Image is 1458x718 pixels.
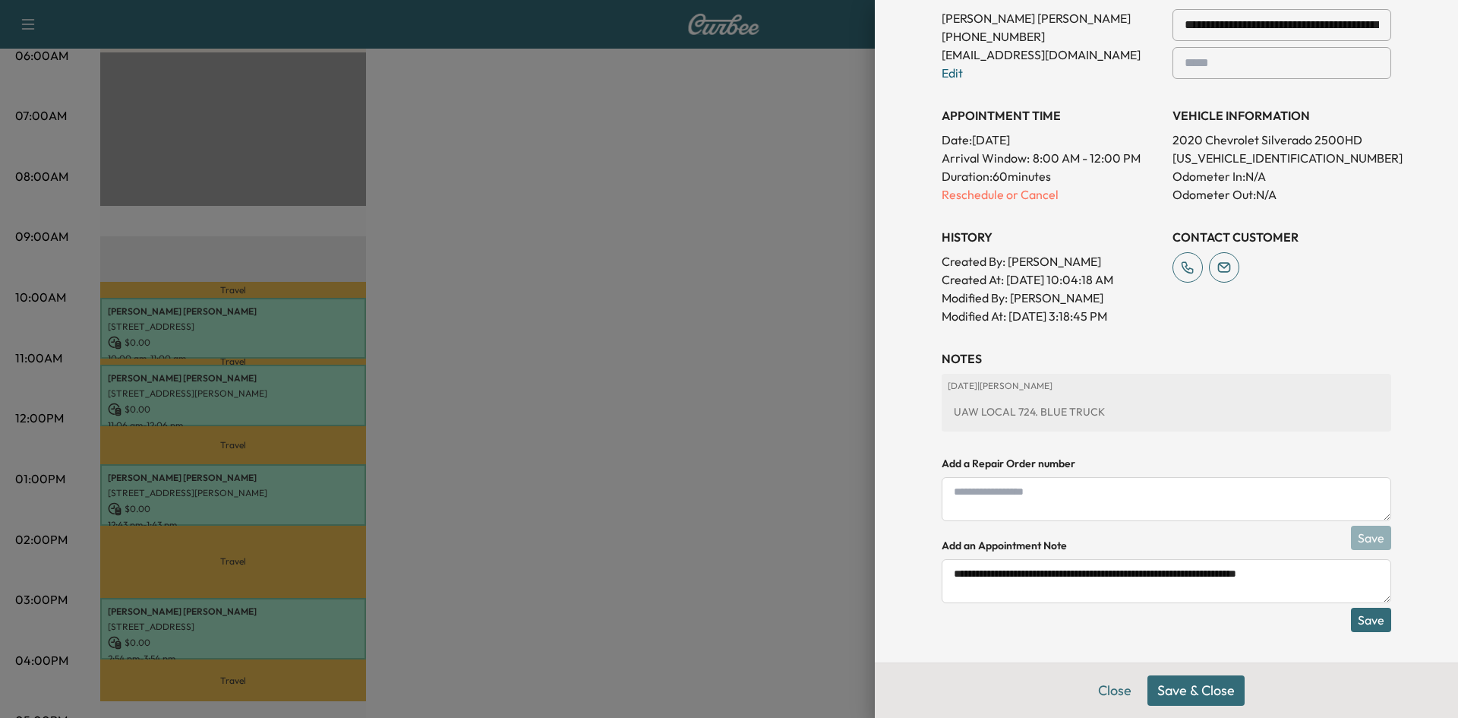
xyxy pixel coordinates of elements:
p: [PHONE_NUMBER] [942,27,1160,46]
h3: VEHICLE INFORMATION [1172,106,1391,125]
h4: Add an Appointment Note [942,538,1391,553]
p: [US_VEHICLE_IDENTIFICATION_NUMBER] [1172,149,1391,167]
button: Close [1088,675,1141,706]
button: Save [1351,608,1391,632]
p: Odometer In: N/A [1172,167,1391,185]
p: Modified At : [DATE] 3:18:45 PM [942,307,1160,325]
p: Created At : [DATE] 10:04:18 AM [942,270,1160,289]
h3: History [942,228,1160,246]
span: 8:00 AM - 12:00 PM [1033,149,1141,167]
p: Created By : [PERSON_NAME] [942,252,1160,270]
p: 2020 Chevrolet Silverado 2500HD [1172,131,1391,149]
h4: Add a Repair Order number [942,456,1391,471]
button: Save & Close [1147,675,1245,706]
p: Modified By : [PERSON_NAME] [942,289,1160,307]
div: UAW LOCAL 724. BLUE TRUCK [948,398,1385,425]
p: Arrival Window: [942,149,1160,167]
p: Reschedule or Cancel [942,185,1160,204]
p: [PERSON_NAME] [PERSON_NAME] [942,9,1160,27]
p: Odometer Out: N/A [1172,185,1391,204]
p: Date: [DATE] [942,131,1160,149]
h3: APPOINTMENT TIME [942,106,1160,125]
h3: NOTES [942,350,1391,368]
p: [DATE] | [PERSON_NAME] [948,380,1385,392]
p: Duration: 60 minutes [942,167,1160,185]
a: Edit [942,65,963,81]
p: [EMAIL_ADDRESS][DOMAIN_NAME] [942,46,1160,64]
h3: CONTACT CUSTOMER [1172,228,1391,246]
